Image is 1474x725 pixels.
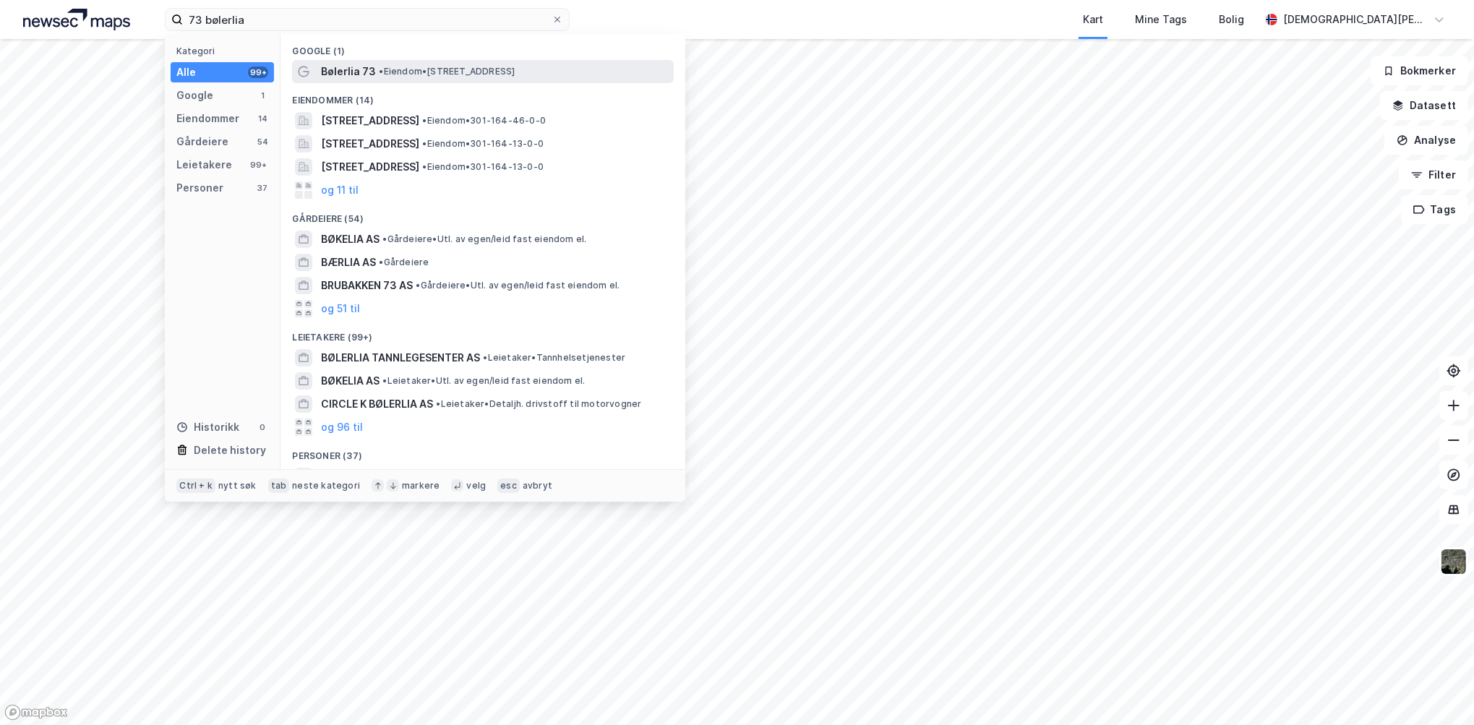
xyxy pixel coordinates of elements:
span: [STREET_ADDRESS] [321,135,419,153]
div: tab [268,479,290,493]
span: Bølerlia 73 [321,63,376,80]
div: Mine Tags [1135,11,1187,28]
button: Datasett [1380,91,1468,120]
div: Alle [176,64,196,81]
span: Leietaker • Utl. av egen/leid fast eiendom el. [382,375,585,387]
span: • [382,233,387,244]
span: Leietaker • Detaljh. drivstoff til motorvogner [436,398,641,410]
div: Eiendommer (14) [280,83,685,109]
div: Gårdeiere [176,133,228,150]
div: Personer (37) [280,439,685,465]
span: BØKELIA AS [321,231,380,248]
button: Bokmerker [1371,56,1468,85]
span: • [436,398,440,409]
div: Delete history [194,442,266,459]
button: Analyse [1384,126,1468,155]
div: [DEMOGRAPHIC_DATA][PERSON_NAME] [1283,11,1428,28]
span: BØLERLIA TANNLEGESENTER AS [321,349,480,366]
div: markere [402,480,440,492]
div: 1 [257,90,268,101]
div: Kategori [176,46,274,56]
span: BRUBAKKEN 73 AS [321,277,413,294]
div: Eiendommer [176,110,239,127]
span: BÆRLIA AS [321,254,376,271]
div: Gårdeiere (54) [280,202,685,228]
a: Mapbox homepage [4,704,68,721]
div: 37 [257,182,268,194]
div: 99+ [248,67,268,78]
div: avbryt [523,480,552,492]
span: • [379,257,383,267]
span: • [416,280,420,291]
span: Eiendom • [STREET_ADDRESS] [379,66,515,77]
div: Bolig [1219,11,1244,28]
button: og 96 til [321,419,363,436]
div: 99+ [248,159,268,171]
div: 0 [257,421,268,433]
div: Historikk [176,419,239,436]
div: 54 [257,136,268,147]
div: Google (1) [280,34,685,60]
span: BØKELIA AS [321,372,380,390]
div: velg [466,480,486,492]
span: Eiendom • 301-164-13-0-0 [422,138,544,150]
button: Filter [1399,160,1468,189]
button: og 51 til [321,300,360,317]
span: [PERSON_NAME] [321,468,404,485]
span: • [379,66,383,77]
span: • [382,375,387,386]
span: • [422,138,427,149]
span: • [483,352,487,363]
span: CIRCLE K BØLERLIA AS [321,395,433,413]
span: Eiendom • 301-164-13-0-0 [422,161,544,173]
span: Gårdeiere • Utl. av egen/leid fast eiendom el. [416,280,620,291]
input: Søk på adresse, matrikkel, gårdeiere, leietakere eller personer [183,9,552,30]
span: • [422,161,427,172]
button: og 11 til [321,181,359,199]
img: 9k= [1440,548,1467,575]
span: Leietaker • Tannhelsetjenester [483,352,625,364]
span: Gårdeiere • Utl. av egen/leid fast eiendom el. [382,233,586,245]
div: Kart [1083,11,1103,28]
div: nytt søk [218,480,257,492]
div: Google [176,87,213,104]
div: Leietakere [176,156,232,173]
div: Leietakere (99+) [280,320,685,346]
span: Eiendom • 301-164-46-0-0 [422,115,546,126]
span: • [422,115,427,126]
iframe: Chat Widget [1402,656,1474,725]
div: neste kategori [292,480,360,492]
div: Personer [176,179,223,197]
span: Gårdeiere [379,257,429,268]
span: [STREET_ADDRESS] [321,112,419,129]
div: 14 [257,113,268,124]
button: Tags [1401,195,1468,224]
div: esc [497,479,520,493]
img: logo.a4113a55bc3d86da70a041830d287a7e.svg [23,9,130,30]
div: Ctrl + k [176,479,215,493]
span: [STREET_ADDRESS] [321,158,419,176]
